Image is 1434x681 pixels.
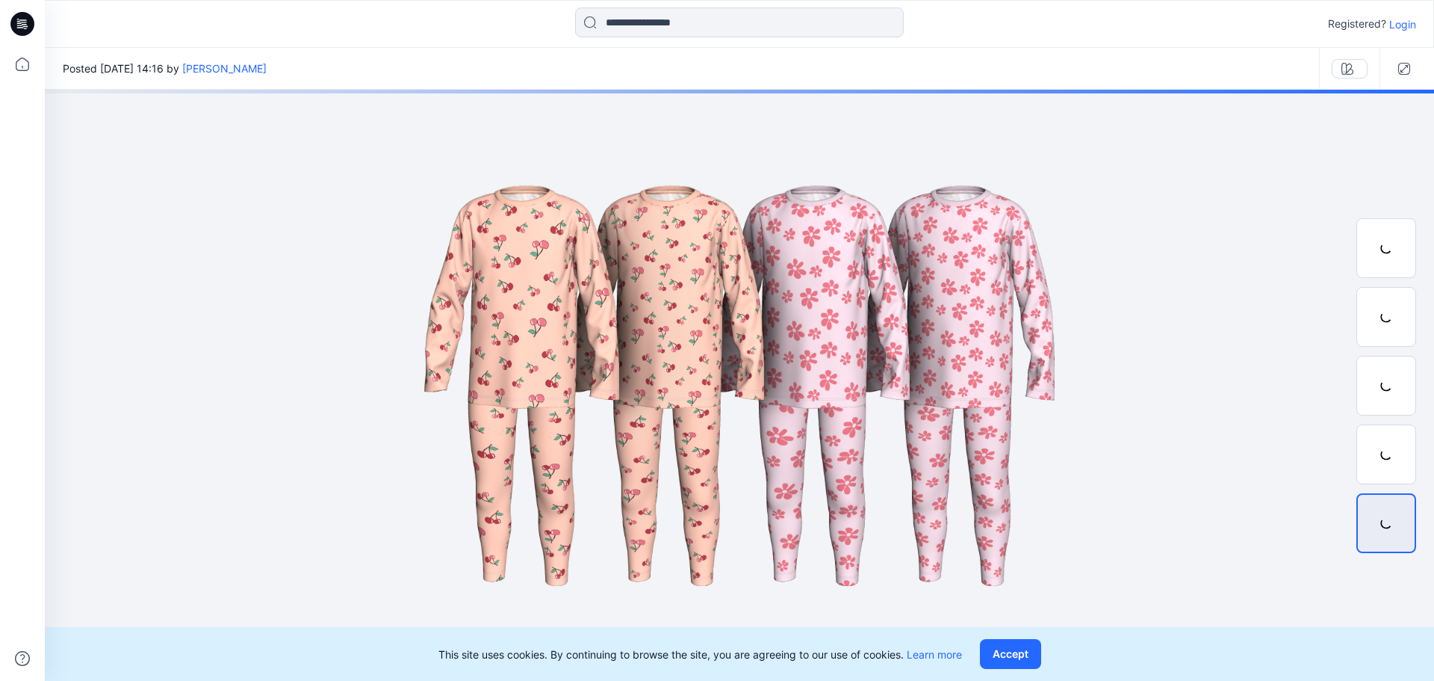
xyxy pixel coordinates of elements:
[980,639,1041,669] button: Accept
[1389,16,1416,32] p: Login
[182,62,267,75] a: [PERSON_NAME]
[438,647,962,662] p: This site uses cookies. By continuing to browse the site, you are agreeing to our use of cookies.
[63,61,267,76] span: Posted [DATE] 14:16 by
[1328,15,1386,33] p: Registered?
[366,161,1113,610] img: eyJhbGciOiJIUzI1NiIsImtpZCI6IjAiLCJzbHQiOiJzZXMiLCJ0eXAiOiJKV1QifQ.eyJkYXRhIjp7InR5cGUiOiJzdG9yYW...
[907,648,962,661] a: Learn more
